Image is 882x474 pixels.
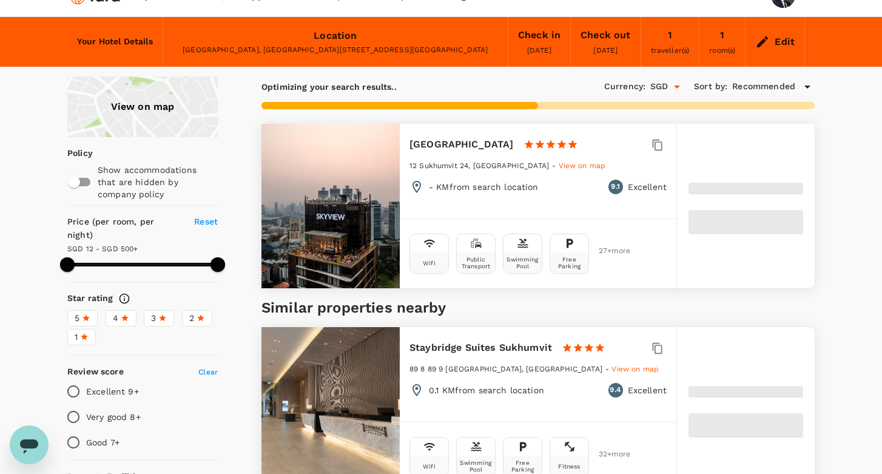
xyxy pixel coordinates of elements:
[261,81,397,93] p: Optimizing your search results..
[593,46,618,55] span: [DATE]
[775,33,795,50] div: Edit
[77,35,153,49] h6: Your Hotel Details
[67,292,113,305] h6: Star rating
[611,364,659,373] a: View on map
[67,76,218,137] a: View on map
[151,312,156,325] span: 3
[86,411,141,423] p: Very good 8+
[67,365,124,379] h6: Review score
[559,160,606,170] a: View on map
[599,247,617,255] span: 27 + more
[459,459,493,473] div: Swimming Pool
[553,256,586,269] div: Free Parking
[611,181,619,193] span: 9.1
[559,161,606,170] span: View on map
[459,256,493,269] div: Public Transport
[628,181,667,193] p: Excellent
[67,215,180,242] h6: Price (per room, per night)
[552,161,558,170] span: -
[599,450,617,458] span: 32 + more
[67,245,138,253] span: SGD 12 - SGD 500+
[189,312,194,325] span: 2
[75,331,78,344] span: 1
[75,312,79,325] span: 5
[67,147,75,159] p: Policy
[732,80,795,93] span: Recommended
[558,463,580,470] div: Fitness
[581,27,630,44] div: Check out
[429,181,539,193] p: - KM from search location
[651,46,690,55] span: traveller(s)
[98,164,217,200] p: Show accommodations that are hidden by company policy
[86,385,139,398] p: Excellent 9+
[605,365,611,373] span: -
[506,256,539,269] div: Swimming Pool
[10,425,49,464] iframe: Button to launch messaging window
[709,46,735,55] span: room(s)
[610,384,621,396] span: 9.4
[194,217,218,226] span: Reset
[668,27,672,44] div: 1
[409,365,602,373] span: 89 8 89 9 [GEOGRAPHIC_DATA], [GEOGRAPHIC_DATA]
[409,136,514,153] h6: [GEOGRAPHIC_DATA]
[694,80,727,93] h6: Sort by :
[604,80,645,93] h6: Currency :
[409,339,552,356] h6: Staybridge Suites Sukhumvit
[113,312,118,325] span: 4
[720,27,724,44] div: 1
[118,293,130,305] svg: Star ratings are awarded to properties to represent the quality of services, facilities, and amen...
[429,384,544,396] p: 0.1 KM from search location
[628,384,667,396] p: Excellent
[518,27,561,44] div: Check in
[86,436,120,449] p: Good 7+
[611,365,659,373] span: View on map
[173,44,498,56] div: [GEOGRAPHIC_DATA], [GEOGRAPHIC_DATA][STREET_ADDRESS][GEOGRAPHIC_DATA]
[506,459,539,473] div: Free Parking
[527,46,551,55] span: [DATE]
[314,27,357,44] div: Location
[668,78,685,95] button: Open
[423,463,436,470] div: Wifi
[261,298,815,317] h5: Similar properties nearby
[423,260,436,266] div: Wifi
[198,368,218,376] span: Clear
[409,161,549,170] span: 12 Sukhumvit 24, [GEOGRAPHIC_DATA]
